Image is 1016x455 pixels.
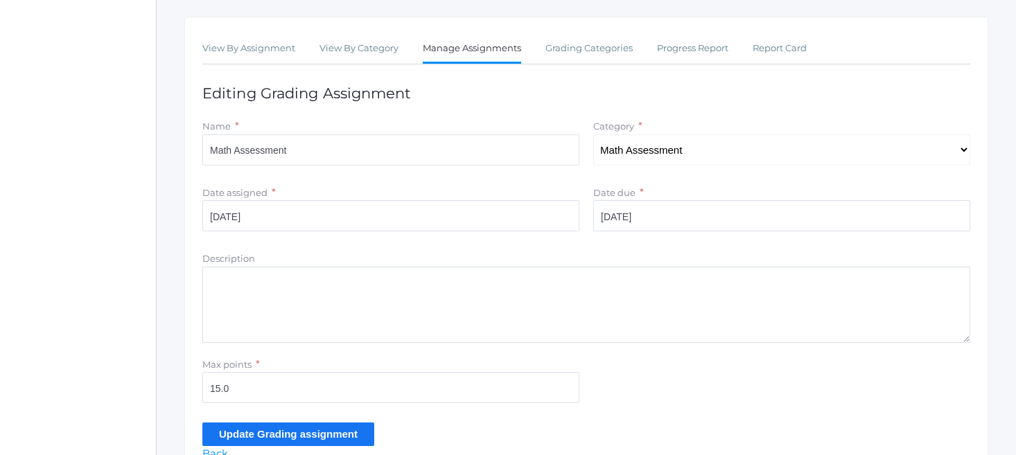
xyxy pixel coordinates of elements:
a: Grading Categories [545,35,633,62]
input: Update Grading assignment [202,422,374,445]
a: View By Assignment [202,35,295,62]
label: Category [593,121,634,132]
label: Name [202,121,231,132]
label: Description [202,253,255,264]
label: Date assigned [202,187,268,198]
label: Date due [593,187,636,198]
a: Manage Assignments [423,35,521,64]
h1: Editing Grading Assignment [202,85,970,101]
a: View By Category [319,35,398,62]
a: Report Card [753,35,807,62]
a: Progress Report [657,35,728,62]
label: Max points [202,359,252,370]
